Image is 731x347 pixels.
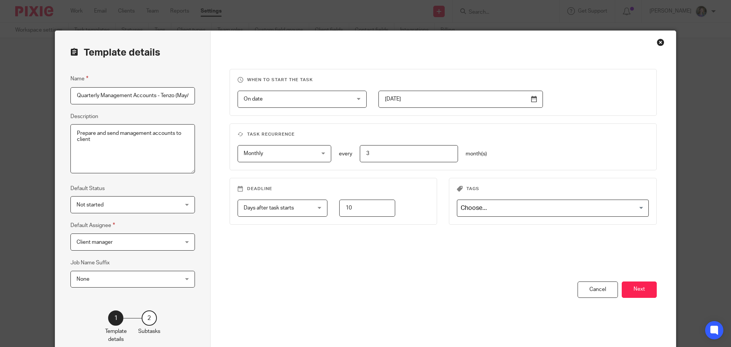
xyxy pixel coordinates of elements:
[77,202,104,208] span: Not started
[77,240,113,245] span: Client manager
[70,113,98,120] label: Description
[105,328,127,343] p: Template details
[238,131,649,138] h3: Task recurrence
[70,46,160,59] h2: Template details
[77,277,89,282] span: None
[622,281,657,298] button: Next
[70,221,115,230] label: Default Assignee
[70,124,195,174] textarea: Prepare and send management accounts to client
[466,151,487,157] span: month(s)
[657,38,664,46] div: Close this dialog window
[70,185,105,192] label: Default Status
[142,310,157,326] div: 2
[238,77,649,83] h3: When to start the task
[578,281,618,298] div: Cancel
[458,201,644,215] input: Search for option
[70,259,110,267] label: Job Name Suffix
[244,96,263,102] span: On date
[238,186,429,192] h3: Deadline
[457,200,649,217] div: Search for option
[108,310,123,326] div: 1
[244,205,294,211] span: Days after task starts
[339,150,352,158] p: every
[244,151,263,156] span: Monthly
[138,328,160,335] p: Subtasks
[457,186,649,192] h3: Tags
[70,74,88,83] label: Name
